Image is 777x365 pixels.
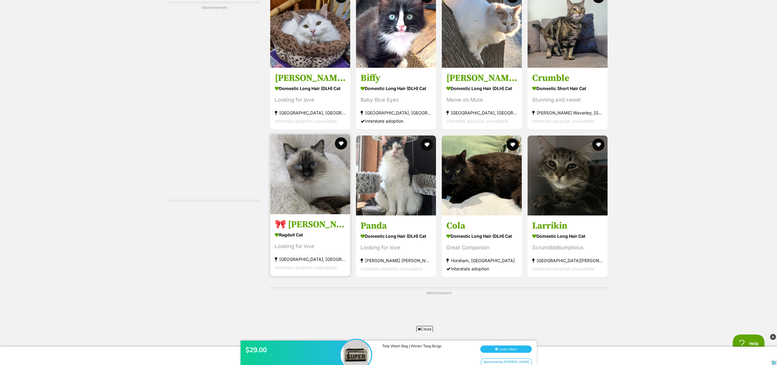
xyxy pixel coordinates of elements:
span: Interstate adoption unavailable [275,265,337,270]
div: Baby Blue Eyes [361,96,431,104]
span: Interstate adoption unavailable [446,118,508,124]
span: Close [416,326,433,332]
span: Interstate adoption unavailable [532,266,594,271]
div: Stunning and sweet [532,96,603,104]
strong: [GEOGRAPHIC_DATA], [GEOGRAPHIC_DATA] [275,109,346,117]
img: close_grey_3x.png [770,334,776,340]
div: Great Companion [446,243,517,251]
div: $29.00 [245,17,343,26]
h3: Cola [446,220,517,231]
a: 🎀 [PERSON_NAME] 6172 🎀 Ragdoll Cat Looking for love [GEOGRAPHIC_DATA], [GEOGRAPHIC_DATA] Intersta... [270,214,350,276]
a: Biffy Domestic Long Hair (DLH) Cat Baby Blue Eyes [GEOGRAPHIC_DATA], [GEOGRAPHIC_DATA] Interstate... [356,68,436,130]
a: Larrikin Domestic Long Hair Cat Scrumdiddliumptious [GEOGRAPHIC_DATA][PERSON_NAME][GEOGRAPHIC_DAT... [528,215,608,277]
strong: Domestic Long Hair Cat [532,231,603,240]
strong: [GEOGRAPHIC_DATA], [GEOGRAPHIC_DATA] [446,109,517,117]
img: Panda - Domestic Long Hair (DLH) Cat [356,136,436,215]
strong: Ragdoll Cat [275,230,346,239]
h3: [PERSON_NAME] aka [PERSON_NAME] [275,72,346,84]
button: favourite [507,139,519,151]
strong: Domestic Long Hair (DLH) Cat [275,84,346,93]
h3: [PERSON_NAME] Koukla [446,72,517,84]
div: Looking for love [275,242,346,250]
img: Cola - Domestic Long Hair (DLH) Cat [442,136,522,215]
div: Interstate adoption [446,264,517,273]
button: favourite [335,137,347,150]
div: Meow on Mute [446,96,517,104]
strong: [GEOGRAPHIC_DATA][PERSON_NAME][GEOGRAPHIC_DATA] [532,256,603,264]
strong: Domestic Long Hair (DLH) Cat [446,84,517,93]
span: Interstate adoption unavailable [532,118,594,124]
strong: [GEOGRAPHIC_DATA], [GEOGRAPHIC_DATA] [361,109,431,117]
span: Interstate adoption unavailable [275,118,337,124]
h3: Biffy [361,72,431,84]
img: $29.00 [341,11,371,42]
h3: 🎀 [PERSON_NAME] 6172 🎀 [275,219,346,230]
strong: Domestic Long Hair (DLH) Cat [361,231,431,240]
img: 🎀 Cleo 6172 🎀 - Ragdoll Cat [270,134,350,214]
div: Advertisement [169,2,260,202]
h3: Crumble [532,72,603,84]
a: [PERSON_NAME] aka [PERSON_NAME] Domestic Long Hair (DLH) Cat Looking for love [GEOGRAPHIC_DATA], ... [270,68,350,130]
button: Learn More [480,17,532,24]
strong: Horsham, [GEOGRAPHIC_DATA] [446,256,517,264]
div: Sponsored by [PERSON_NAME] [481,30,532,38]
strong: [GEOGRAPHIC_DATA], [GEOGRAPHIC_DATA] [275,255,346,263]
h3: Larrikin [532,220,603,231]
strong: [PERSON_NAME] Waverley, [GEOGRAPHIC_DATA] [532,109,603,117]
img: Larrikin - Domestic Long Hair Cat [528,136,608,215]
strong: [PERSON_NAME] [PERSON_NAME], [GEOGRAPHIC_DATA] [361,256,431,264]
button: favourite [421,139,433,151]
strong: Domestic Short Hair Cat [532,84,603,93]
div: Looking for love [361,243,431,251]
strong: Domestic Long Hair (DLH) Cat [446,231,517,240]
div: Scrumdiddliumptious [532,243,603,251]
a: Panda Domestic Long Hair (DLH) Cat Looking for love [PERSON_NAME] [PERSON_NAME], [GEOGRAPHIC_DATA... [356,215,436,277]
div: Interstate adoption [361,117,431,125]
a: Cola Domestic Long Hair (DLH) Cat Great Companion Horsham, [GEOGRAPHIC_DATA] Interstate adoption [442,215,522,277]
a: Crumble Domestic Short Hair Cat Stunning and sweet [PERSON_NAME] Waverley, [GEOGRAPHIC_DATA] Inte... [528,68,608,130]
div: Looking for love [275,96,346,104]
span: Interstate adoption unavailable [361,266,423,271]
a: [PERSON_NAME] Koukla Domestic Long Hair (DLH) Cat Meow on Mute [GEOGRAPHIC_DATA], [GEOGRAPHIC_DAT... [442,68,522,130]
strong: Domestic Long Hair (DLH) Cat [361,84,431,93]
h3: Panda [361,220,431,231]
iframe: Advertisement [169,13,260,196]
div: Tarp Wash Bag | Winter Twig Beige [382,15,474,20]
button: favourite [593,139,605,151]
